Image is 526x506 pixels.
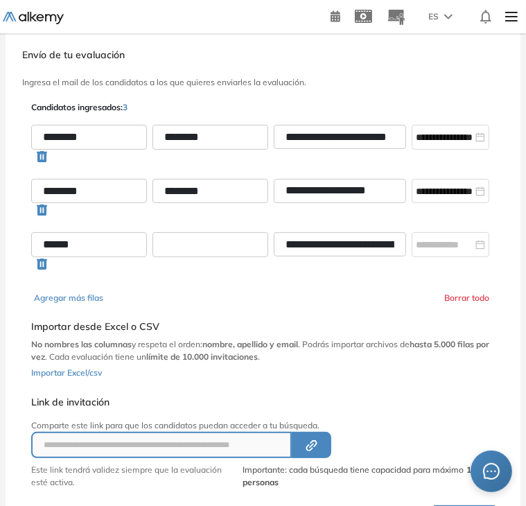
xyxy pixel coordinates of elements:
[3,12,64,24] img: Logo
[243,464,495,489] span: Importante: cada búsqueda tiene capacidad para máximo
[31,396,495,408] h5: Link de invitación
[146,351,258,362] b: límite de 10.000 invitaciones
[31,338,495,363] p: y respeta el orden: . Podrás importar archivos de . Cada evaluación tiene un .
[31,367,102,378] span: Importar Excel/csv
[483,463,500,480] span: message
[31,464,240,489] p: Este link tendrá validez siempre que la evaluación esté activa.
[31,339,489,362] b: hasta 5.000 filas por vez
[123,102,128,112] span: 3
[500,3,523,30] img: Menu
[428,10,439,23] span: ES
[444,292,489,304] button: Borrar todo
[31,321,495,333] h5: Importar desde Excel o CSV
[31,419,495,432] p: Comparte este link para que los candidatos puedan acceder a tu búsqueda.
[34,292,103,304] button: Agregar más filas
[31,339,132,349] b: No nombres las columnas
[22,49,504,61] h3: Envío de tu evaluación
[31,363,102,380] button: Importar Excel/csv
[444,14,453,19] img: arrow
[22,78,504,87] h3: Ingresa el mail de los candidatos a los que quieres enviarles la evaluación.
[243,464,491,487] strong: 10000 personas
[202,339,298,349] b: nombre, apellido y email
[31,101,128,114] p: Candidatos ingresados:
